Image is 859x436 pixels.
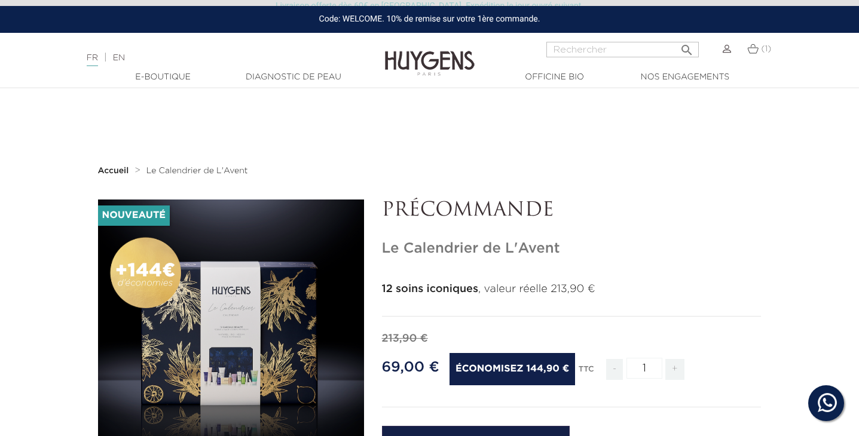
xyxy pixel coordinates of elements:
[747,44,772,54] a: (1)
[665,359,684,380] span: +
[382,360,439,374] span: 69,00 €
[625,71,745,84] a: Nos engagements
[606,359,623,380] span: -
[382,240,762,257] h1: Le Calendrier de L'Avent
[146,167,248,175] span: Le Calendrier de L'Avent
[382,284,478,294] strong: 12 soins iconiques
[103,71,223,84] a: E-Boutique
[676,38,698,54] button: 
[98,166,132,176] a: Accueil
[87,54,98,66] a: FR
[382,281,762,297] p: , valeur réelle 213,90 €
[385,32,475,78] img: Huygens
[81,51,349,65] div: |
[495,71,615,84] a: Officine Bio
[382,333,428,344] span: 213,90 €
[234,71,353,84] a: Diagnostic de peau
[579,357,594,389] div: TTC
[98,205,170,226] li: Nouveauté
[98,167,129,175] strong: Accueil
[146,166,248,176] a: Le Calendrier de L'Avent
[761,45,771,53] span: (1)
[382,199,762,222] p: PRÉCOMMANDE
[450,353,575,385] span: Économisez 144,90 €
[546,42,699,57] input: Rechercher
[113,54,125,62] a: EN
[680,39,694,54] i: 
[626,358,662,379] input: Quantité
